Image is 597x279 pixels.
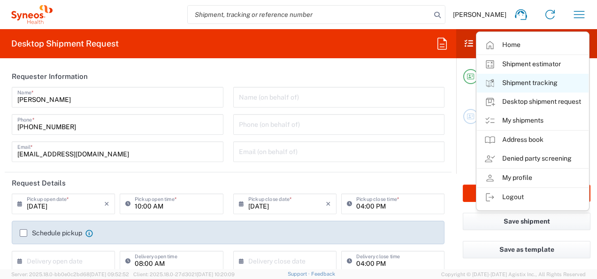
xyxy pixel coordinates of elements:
[477,131,589,149] a: Address book
[477,188,589,207] a: Logout
[12,72,88,81] h2: Requester Information
[11,38,119,49] h2: Desktop Shipment Request
[463,213,590,230] button: Save shipment
[133,271,235,277] span: Client: 2025.18.0-27d3021
[463,185,590,202] button: Rate
[90,271,129,277] span: [DATE] 09:52:52
[197,271,235,277] span: [DATE] 10:20:09
[477,36,589,54] a: Home
[477,93,589,111] a: Desktop shipment request
[326,196,331,211] i: ×
[477,74,589,93] a: Shipment tracking
[441,270,586,279] span: Copyright © [DATE]-[DATE] Agistix Inc., All Rights Reserved
[288,271,311,277] a: Support
[311,271,335,277] a: Feedback
[463,241,590,258] button: Save as template
[11,271,129,277] span: Server: 2025.18.0-bb0e0c2bd68
[465,38,557,49] h2: Shipment Checklist
[453,10,506,19] span: [PERSON_NAME]
[477,169,589,187] a: My profile
[477,149,589,168] a: Denied party screening
[188,6,431,23] input: Shipment, tracking or reference number
[12,178,66,188] h2: Request Details
[477,111,589,130] a: My shipments
[477,55,589,74] a: Shipment estimator
[104,196,109,211] i: ×
[20,229,82,237] label: Schedule pickup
